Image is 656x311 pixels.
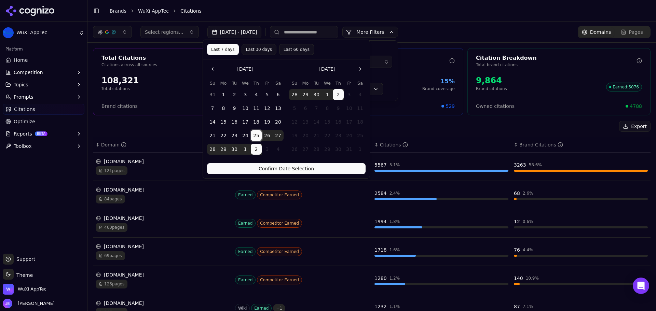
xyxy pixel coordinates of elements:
[344,80,355,86] th: Friday
[240,144,251,155] button: Wednesday, October 1st, 2025, selected
[218,144,229,155] button: Monday, September 29th, 2025, selected
[218,80,229,86] th: Monday
[3,79,84,90] button: Topics
[529,162,542,168] div: 58.6 %
[96,141,230,148] div: ↕Domain
[96,223,127,232] span: 460 pages
[523,190,533,196] div: 2.6 %
[289,80,366,155] table: October 2025
[633,278,649,294] div: Open Intercom Messenger
[218,116,229,127] button: Monday, September 15th, 2025
[14,143,32,150] span: Toolbox
[355,63,366,74] button: Go to the Next Month
[514,190,520,197] div: 68
[273,89,284,100] button: Saturday, September 6th, 2025
[279,44,314,55] button: Last 60 days
[96,280,127,288] span: 126 pages
[519,141,563,148] div: Brand Citations
[262,116,273,127] button: Friday, September 19th, 2025
[257,247,302,256] span: Competitor Earned
[514,303,520,310] div: 87
[273,130,284,141] button: Saturday, September 27th, 2025, selected
[96,158,230,165] div: [DOMAIN_NAME]
[3,284,14,295] img: WuXi AppTec
[311,89,322,100] button: Tuesday, September 30th, 2025, selected
[180,8,202,14] span: Citations
[96,271,230,278] div: [DOMAIN_NAME]
[262,80,273,86] th: Friday
[101,86,139,91] p: Total citations
[14,118,35,125] span: Optimize
[138,8,169,14] a: WuXi AppTec
[240,130,251,141] button: Wednesday, September 24th, 2025
[262,103,273,114] button: Friday, September 12th, 2025
[18,286,46,292] span: WuXi AppTec
[96,186,230,193] div: [DOMAIN_NAME]
[229,103,240,114] button: Tuesday, September 9th, 2025
[262,130,273,141] button: Friday, September 26th, 2025, selected
[333,80,344,86] th: Thursday
[514,161,526,168] div: 3263
[229,89,240,100] button: Tuesday, September 2nd, 2025
[3,91,84,102] button: Prompts
[15,300,55,307] span: [PERSON_NAME]
[514,218,520,225] div: 12
[374,218,387,225] div: 1994
[235,275,256,284] span: Earned
[273,116,284,127] button: Saturday, September 20th, 2025
[242,44,276,55] button: Last 30 days
[96,251,125,260] span: 69 pages
[207,63,218,74] button: Go to the Previous Month
[446,103,455,110] span: 529
[629,29,643,36] span: Pages
[619,121,651,132] button: Export
[355,80,366,86] th: Saturday
[476,54,637,62] div: Citation Breakdown
[311,80,322,86] th: Tuesday
[389,162,400,168] div: 5.1 %
[374,303,387,310] div: 1232
[257,219,302,228] span: Competitor Earned
[35,131,47,136] span: BETA
[207,80,284,155] table: September 2025
[207,116,218,127] button: Sunday, September 14th, 2025
[3,299,12,308] img: Josef Bookert
[342,27,398,38] button: More Filters
[523,304,533,309] div: 7.1 %
[96,215,230,222] div: [DOMAIN_NAME]
[374,161,387,168] div: 5567
[101,103,138,110] span: Brand citations
[476,62,637,68] p: Total brand citations
[322,80,333,86] th: Wednesday
[207,89,218,100] button: Sunday, August 31st, 2025
[229,116,240,127] button: Tuesday, September 16th, 2025
[3,104,84,115] a: Citations
[523,219,533,224] div: 0.6 %
[3,27,14,38] img: WuXi AppTec
[207,103,218,114] button: Sunday, September 7th, 2025
[523,247,533,253] div: 4.4 %
[145,29,183,36] span: Select regions...
[380,141,408,148] div: Citations
[229,80,240,86] th: Tuesday
[3,55,84,66] a: Home
[514,275,523,282] div: 140
[251,89,262,100] button: Thursday, September 4th, 2025
[101,54,262,62] div: Total Citations
[207,44,239,55] button: Last 7 days
[110,8,637,14] nav: breadcrumb
[3,67,84,78] button: Competition
[606,83,642,91] span: Earned : 5076
[514,141,648,148] div: ↕Brand Citations
[3,284,46,295] button: Open organization switcher
[262,89,273,100] button: Friday, September 5th, 2025
[374,246,387,253] div: 1718
[3,44,84,55] div: Platform
[389,304,400,309] div: 1.1 %
[273,80,284,86] th: Saturday
[96,300,230,307] div: [DOMAIN_NAME]
[14,69,43,76] span: Competition
[251,144,262,155] button: Today, Thursday, October 2nd, 2025, selected
[630,103,642,110] span: 4788
[207,26,262,38] button: [DATE] - [DATE]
